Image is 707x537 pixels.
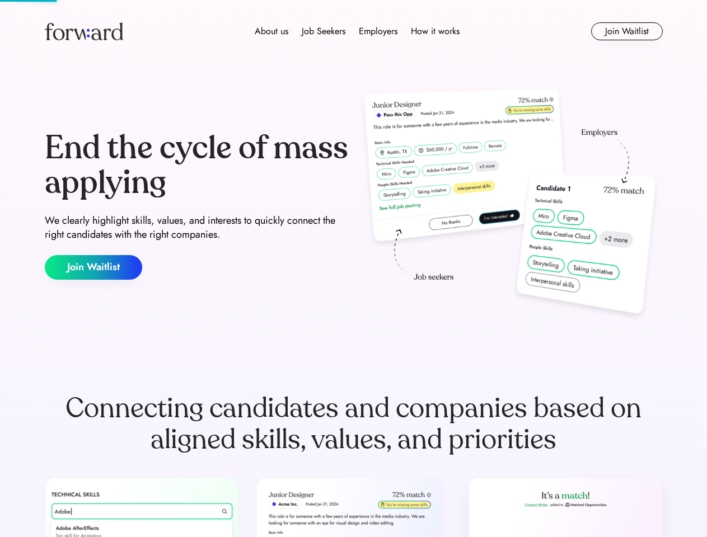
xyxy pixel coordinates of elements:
div: Connecting candidates and companies based on aligned skills, values, and priorities [45,393,663,455]
div: About us [255,25,288,38]
div: End the cycle of mass applying [45,131,349,200]
div: Job Seekers [302,25,345,38]
img: hero-image.png [358,85,663,326]
button: Join Waitlist [591,22,663,40]
button: Join Waitlist [45,255,142,280]
img: Forward logo [45,22,123,40]
div: Employers [359,25,397,38]
div: How it works [411,25,460,38]
div: We clearly highlight skills, values, and interests to quickly connect the right candidates with t... [45,214,349,242]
